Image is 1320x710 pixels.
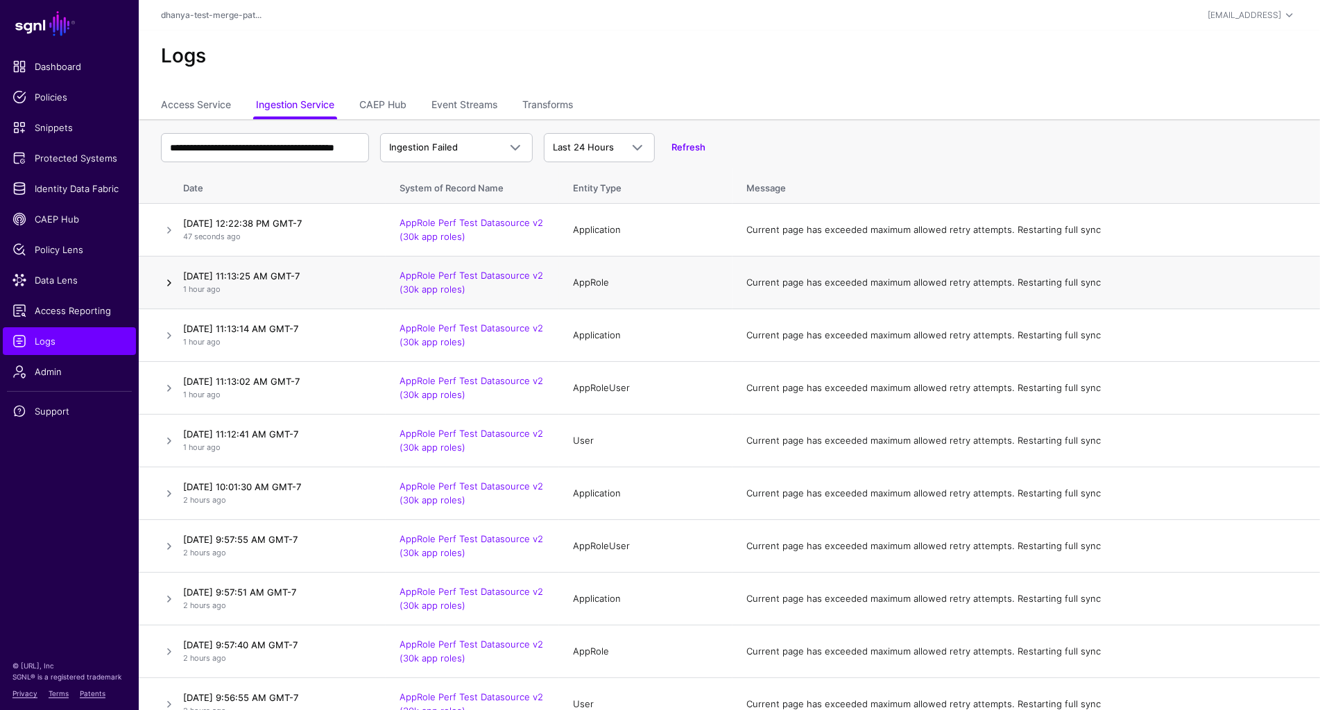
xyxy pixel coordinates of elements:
a: SGNL [8,8,130,39]
td: User [559,415,732,467]
p: 2 hours ago [183,494,372,506]
a: AppRole Perf Test Datasource v2 (30k app roles) [400,480,543,505]
a: CAEP Hub [359,93,406,119]
td: Current page has exceeded maximum allowed retry attempts. Restarting full sync [732,625,1320,678]
p: 1 hour ago [183,336,372,348]
span: Protected Systems [12,151,126,165]
a: Refresh [671,141,705,153]
div: [EMAIL_ADDRESS] [1208,9,1281,21]
a: Snippets [3,114,136,141]
a: Policy Lens [3,236,136,263]
span: Snippets [12,121,126,135]
p: 2 hours ago [183,547,372,559]
h2: Logs [161,44,1298,68]
span: Policies [12,90,126,104]
a: Data Lens [3,266,136,294]
td: Application [559,573,732,625]
a: Admin [3,358,136,386]
h4: [DATE] 9:57:40 AM GMT-7 [183,639,372,651]
a: AppRole Perf Test Datasource v2 (30k app roles) [400,375,543,400]
td: Current page has exceeded maximum allowed retry attempts. Restarting full sync [732,467,1320,520]
a: Logs [3,327,136,355]
h4: [DATE] 9:57:55 AM GMT-7 [183,533,372,546]
a: Access Service [161,93,231,119]
h4: [DATE] 11:12:41 AM GMT-7 [183,428,372,440]
p: © [URL], Inc [12,660,126,671]
td: AppRoleUser [559,362,732,415]
a: Ingestion Service [256,93,334,119]
span: Logs [12,334,126,348]
a: Privacy [12,689,37,698]
h4: [DATE] 11:13:25 AM GMT-7 [183,270,372,282]
h4: [DATE] 9:56:55 AM GMT-7 [183,691,372,704]
a: AppRole Perf Test Datasource v2 (30k app roles) [400,533,543,558]
a: dhanya-test-merge-pat... [161,10,262,20]
th: Date [178,168,386,204]
span: Support [12,404,126,418]
td: Current page has exceeded maximum allowed retry attempts. Restarting full sync [732,573,1320,625]
a: CAEP Hub [3,205,136,233]
a: AppRole Perf Test Datasource v2 (30k app roles) [400,270,543,295]
p: SGNL® is a registered trademark [12,671,126,682]
h4: [DATE] 9:57:51 AM GMT-7 [183,586,372,598]
a: Protected Systems [3,144,136,172]
span: Admin [12,365,126,379]
p: 2 hours ago [183,652,372,664]
td: Application [559,309,732,362]
td: AppRole [559,257,732,309]
span: Identity Data Fabric [12,182,126,196]
td: Current page has exceeded maximum allowed retry attempts. Restarting full sync [732,309,1320,362]
a: Transforms [522,93,573,119]
span: Data Lens [12,273,126,287]
a: Patents [80,689,105,698]
p: 47 seconds ago [183,231,372,243]
span: Access Reporting [12,304,126,318]
a: Identity Data Fabric [3,175,136,202]
td: Current page has exceeded maximum allowed retry attempts. Restarting full sync [732,362,1320,415]
th: Message [732,168,1320,204]
a: Event Streams [431,93,497,119]
h4: [DATE] 11:13:14 AM GMT-7 [183,322,372,335]
a: Policies [3,83,136,111]
a: Access Reporting [3,297,136,324]
span: Dashboard [12,60,126,73]
p: 2 hours ago [183,600,372,612]
span: Policy Lens [12,243,126,257]
th: System of Record Name [386,168,559,204]
p: 1 hour ago [183,389,372,401]
h4: [DATE] 10:01:30 AM GMT-7 [183,480,372,493]
td: Current page has exceeded maximum allowed retry attempts. Restarting full sync [732,204,1320,257]
td: AppRole [559,625,732,678]
a: AppRole Perf Test Datasource v2 (30k app roles) [400,428,543,453]
td: Application [559,467,732,520]
h4: [DATE] 11:13:02 AM GMT-7 [183,375,372,388]
a: AppRole Perf Test Datasource v2 (30k app roles) [400,322,543,347]
a: AppRole Perf Test Datasource v2 (30k app roles) [400,586,543,611]
a: Terms [49,689,69,698]
span: Last 24 Hours [553,141,614,153]
a: AppRole Perf Test Datasource v2 (30k app roles) [400,217,543,242]
span: Ingestion Failed [389,141,458,153]
a: Dashboard [3,53,136,80]
th: Entity Type [559,168,732,204]
td: Current page has exceeded maximum allowed retry attempts. Restarting full sync [732,257,1320,309]
h4: [DATE] 12:22:38 PM GMT-7 [183,217,372,230]
p: 1 hour ago [183,284,372,295]
p: 1 hour ago [183,442,372,453]
td: Current page has exceeded maximum allowed retry attempts. Restarting full sync [732,520,1320,573]
td: Application [559,204,732,257]
span: CAEP Hub [12,212,126,226]
a: AppRole Perf Test Datasource v2 (30k app roles) [400,639,543,664]
td: Current page has exceeded maximum allowed retry attempts. Restarting full sync [732,415,1320,467]
td: AppRoleUser [559,520,732,573]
